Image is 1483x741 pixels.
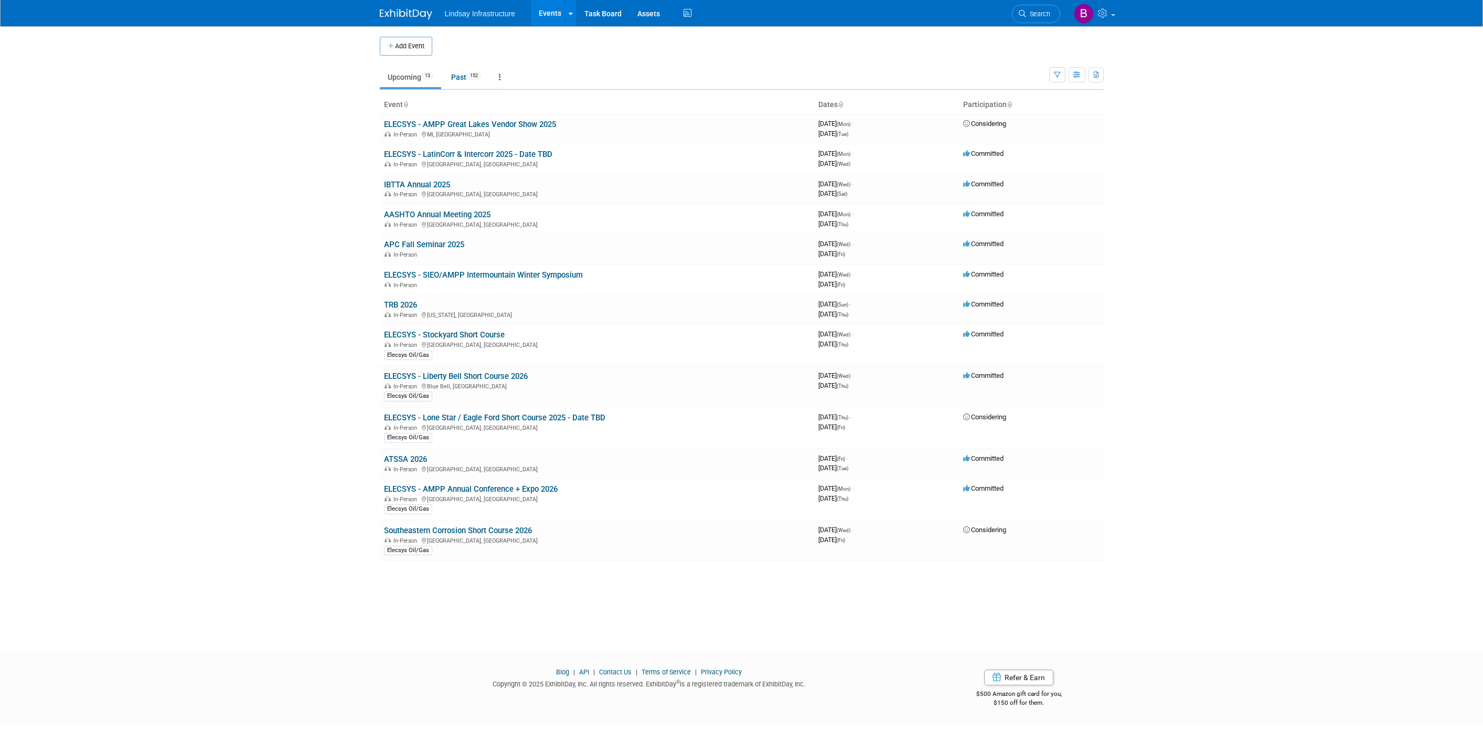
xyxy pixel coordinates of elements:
[963,484,1004,492] span: Committed
[385,537,391,543] img: In-Person Event
[385,282,391,287] img: In-Person Event
[963,413,1006,421] span: Considering
[384,340,810,348] div: [GEOGRAPHIC_DATA], [GEOGRAPHIC_DATA]
[385,191,391,196] img: In-Person Event
[385,496,391,501] img: In-Person Event
[818,150,853,157] span: [DATE]
[384,120,556,129] a: ELECSYS - AMPP Great Lakes Vendor Show 2025
[393,131,420,138] span: In-Person
[384,484,558,494] a: ELECSYS - AMPP Annual Conference + Expo 2026
[934,683,1104,707] div: $500 Amazon gift card for you,
[837,161,850,167] span: (Wed)
[837,131,848,137] span: (Tue)
[837,425,845,430] span: (Fri)
[384,526,532,535] a: Southeastern Corrosion Short Course 2026
[384,150,552,159] a: ELECSYS - LatinCorr & Intercorr 2025 - Date TBD
[380,37,432,56] button: Add Event
[380,677,919,689] div: Copyright © 2025 ExhibitDay, Inc. All rights reserved. ExhibitDay is a registered trademark of Ex...
[818,330,853,338] span: [DATE]
[384,240,464,249] a: APC Fall Seminar 2025
[384,130,810,138] div: MI, [GEOGRAPHIC_DATA]
[818,423,845,431] span: [DATE]
[385,342,391,347] img: In-Person Event
[984,670,1053,685] a: Refer & Earn
[837,527,850,533] span: (Wed)
[385,251,391,257] img: In-Person Event
[852,180,853,188] span: -
[852,484,853,492] span: -
[384,270,583,280] a: ELECSYS - SIEO/AMPP Intermountain Winter Symposium
[852,240,853,248] span: -
[642,668,691,676] a: Terms of Service
[380,67,441,87] a: Upcoming13
[837,302,848,308] span: (Sun)
[393,537,420,544] span: In-Person
[818,180,853,188] span: [DATE]
[393,342,420,348] span: In-Person
[556,668,569,676] a: Blog
[963,454,1004,462] span: Committed
[385,425,391,430] img: In-Person Event
[818,340,848,348] span: [DATE]
[393,383,420,390] span: In-Person
[818,120,853,128] span: [DATE]
[385,161,391,166] img: In-Person Event
[384,351,432,360] div: Elecsys Oil/Gas
[384,504,432,514] div: Elecsys Oil/Gas
[384,310,810,319] div: [US_STATE], [GEOGRAPHIC_DATA]
[443,67,489,87] a: Past152
[818,536,845,544] span: [DATE]
[818,372,853,379] span: [DATE]
[852,372,853,379] span: -
[837,537,845,543] span: (Fri)
[393,221,420,228] span: In-Person
[384,536,810,544] div: [GEOGRAPHIC_DATA], [GEOGRAPHIC_DATA]
[591,668,598,676] span: |
[963,120,1006,128] span: Considering
[818,310,848,318] span: [DATE]
[385,131,391,136] img: In-Person Event
[963,240,1004,248] span: Committed
[837,272,850,278] span: (Wed)
[393,466,420,473] span: In-Person
[633,668,640,676] span: |
[959,96,1104,114] th: Participation
[818,484,853,492] span: [DATE]
[385,221,391,227] img: In-Person Event
[1007,100,1012,109] a: Sort by Participation Type
[963,372,1004,379] span: Committed
[445,9,516,18] span: Lindsay Infrastructure
[837,151,850,157] span: (Mon)
[403,100,408,109] a: Sort by Event Name
[818,210,853,218] span: [DATE]
[818,526,853,534] span: [DATE]
[384,220,810,228] div: [GEOGRAPHIC_DATA], [GEOGRAPHIC_DATA]
[852,526,853,534] span: -
[385,466,391,471] img: In-Person Event
[393,425,420,431] span: In-Person
[963,150,1004,157] span: Committed
[837,456,845,462] span: (Fri)
[701,668,742,676] a: Privacy Policy
[384,454,427,464] a: ATSSA 2026
[963,210,1004,218] span: Committed
[837,312,848,317] span: (Thu)
[818,413,851,421] span: [DATE]
[852,330,853,338] span: -
[384,189,810,198] div: [GEOGRAPHIC_DATA], [GEOGRAPHIC_DATA]
[818,494,848,502] span: [DATE]
[837,486,850,492] span: (Mon)
[837,342,848,347] span: (Thu)
[837,383,848,389] span: (Thu)
[571,668,578,676] span: |
[850,300,851,308] span: -
[1074,4,1094,24] img: Brittany Russell
[837,121,850,127] span: (Mon)
[385,312,391,317] img: In-Person Event
[422,72,433,80] span: 13
[837,251,845,257] span: (Fri)
[818,454,848,462] span: [DATE]
[837,465,848,471] span: (Tue)
[963,270,1004,278] span: Committed
[393,191,420,198] span: In-Person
